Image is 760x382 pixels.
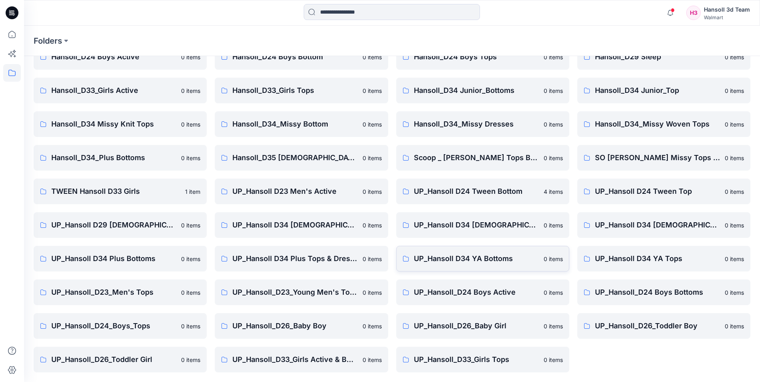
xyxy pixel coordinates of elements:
[215,179,388,204] a: UP_Hansoll D23 Men's Active0 items
[396,212,569,238] a: UP_Hansoll D34 [DEMOGRAPHIC_DATA] Dresses0 items
[363,187,382,196] p: 0 items
[215,78,388,103] a: Hansoll_D33_Girls Tops0 items
[725,322,744,330] p: 0 items
[396,347,569,372] a: UP_Hansoll_D33_Girls Tops0 items
[725,120,744,129] p: 0 items
[595,253,720,264] p: UP_Hansoll D34 YA Tops
[544,255,563,263] p: 0 items
[595,51,720,62] p: Hansoll_D29 Sleep
[595,320,720,332] p: UP_Hansoll_D26_Toddler Boy
[215,44,388,70] a: Hansoll_D24 Boys Bottom0 items
[396,78,569,103] a: Hansoll_D34 Junior_Bottoms0 items
[725,187,744,196] p: 0 items
[51,219,176,231] p: UP_Hansoll D29 [DEMOGRAPHIC_DATA] Sleep
[725,86,744,95] p: 0 items
[363,356,382,364] p: 0 items
[34,347,207,372] a: UP_Hansoll_D26_Toddler Girl0 items
[181,255,200,263] p: 0 items
[34,212,207,238] a: UP_Hansoll D29 [DEMOGRAPHIC_DATA] Sleep0 items
[704,5,750,14] div: Hansoll 3d Team
[34,145,207,171] a: Hansoll_D34_Plus Bottoms0 items
[577,111,750,137] a: Hansoll_D34_Missy Woven Tops0 items
[544,322,563,330] p: 0 items
[181,288,200,297] p: 0 items
[363,120,382,129] p: 0 items
[595,186,720,197] p: UP_Hansoll D24 Tween Top
[725,221,744,229] p: 0 items
[232,119,357,130] p: Hansoll_D34_Missy Bottom
[544,86,563,95] p: 0 items
[544,288,563,297] p: 0 items
[595,219,720,231] p: UP_Hansoll D34 [DEMOGRAPHIC_DATA] Knit Tops
[34,313,207,339] a: UP_Hansoll_D24_Boys_Tops0 items
[595,287,720,298] p: UP_Hansoll_D24 Boys Bottoms
[414,219,539,231] p: UP_Hansoll D34 [DEMOGRAPHIC_DATA] Dresses
[51,85,176,96] p: Hansoll_D33_Girls Active
[414,85,539,96] p: Hansoll_D34 Junior_Bottoms
[215,279,388,305] a: UP_Hansoll_D23_Young Men's Tops0 items
[725,53,744,61] p: 0 items
[232,253,357,264] p: UP_Hansoll D34 Plus Tops & Dresses
[232,51,357,62] p: Hansoll_D24 Boys Bottom
[544,187,563,196] p: 4 items
[414,51,539,62] p: Hansoll_D24 Boys Tops
[544,53,563,61] p: 0 items
[363,221,382,229] p: 0 items
[215,313,388,339] a: UP_Hansoll_D26_Baby Boy0 items
[396,145,569,171] a: Scoop _ [PERSON_NAME] Tops Bottoms Dresses0 items
[396,313,569,339] a: UP_Hansoll_D26_Baby Girl0 items
[544,356,563,364] p: 0 items
[34,246,207,271] a: UP_Hansoll D34 Plus Bottoms0 items
[232,152,357,163] p: Hansoll_D35 [DEMOGRAPHIC_DATA] Plus Top & Dresses
[414,354,539,365] p: UP_Hansoll_D33_Girls Tops
[181,221,200,229] p: 0 items
[181,86,200,95] p: 0 items
[34,78,207,103] a: Hansoll_D33_Girls Active0 items
[181,120,200,129] p: 0 items
[363,154,382,162] p: 0 items
[725,154,744,162] p: 0 items
[396,44,569,70] a: Hansoll_D24 Boys Tops0 items
[51,152,176,163] p: Hansoll_D34_Plus Bottoms
[414,186,539,197] p: UP_Hansoll D24 Tween Bottom
[414,320,539,332] p: UP_Hansoll_D26_Baby Girl
[34,44,207,70] a: Hansoll_D24 Boys Active0 items
[215,111,388,137] a: Hansoll_D34_Missy Bottom0 items
[232,186,357,197] p: UP_Hansoll D23 Men's Active
[363,86,382,95] p: 0 items
[34,279,207,305] a: UP_Hansoll_D23_Men's Tops0 items
[577,212,750,238] a: UP_Hansoll D34 [DEMOGRAPHIC_DATA] Knit Tops0 items
[215,145,388,171] a: Hansoll_D35 [DEMOGRAPHIC_DATA] Plus Top & Dresses0 items
[51,354,176,365] p: UP_Hansoll_D26_Toddler Girl
[577,279,750,305] a: UP_Hansoll_D24 Boys Bottoms0 items
[704,14,750,20] div: Walmart
[51,287,176,298] p: UP_Hansoll_D23_Men's Tops
[51,253,176,264] p: UP_Hansoll D34 Plus Bottoms
[577,78,750,103] a: Hansoll_D34 Junior_Top0 items
[51,119,176,130] p: Hansoll_D34 Missy Knit Tops
[396,111,569,137] a: Hansoll_D34_Missy Dresses0 items
[363,255,382,263] p: 0 items
[181,154,200,162] p: 0 items
[595,119,720,130] p: Hansoll_D34_Missy Woven Tops
[595,85,720,96] p: Hansoll_D34 Junior_Top
[181,356,200,364] p: 0 items
[686,6,701,20] div: H3
[34,35,62,46] a: Folders
[215,246,388,271] a: UP_Hansoll D34 Plus Tops & Dresses0 items
[181,53,200,61] p: 0 items
[363,53,382,61] p: 0 items
[725,288,744,297] p: 0 items
[414,287,539,298] p: UP_Hansoll_D24 Boys Active
[232,287,357,298] p: UP_Hansoll_D23_Young Men's Tops
[577,179,750,204] a: UP_Hansoll D24 Tween Top0 items
[181,322,200,330] p: 0 items
[232,85,357,96] p: Hansoll_D33_Girls Tops
[363,322,382,330] p: 0 items
[51,320,176,332] p: UP_Hansoll_D24_Boys_Tops
[595,152,720,163] p: SO [PERSON_NAME] Missy Tops Bottoms Dresses
[725,255,744,263] p: 0 items
[544,120,563,129] p: 0 items
[363,288,382,297] p: 0 items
